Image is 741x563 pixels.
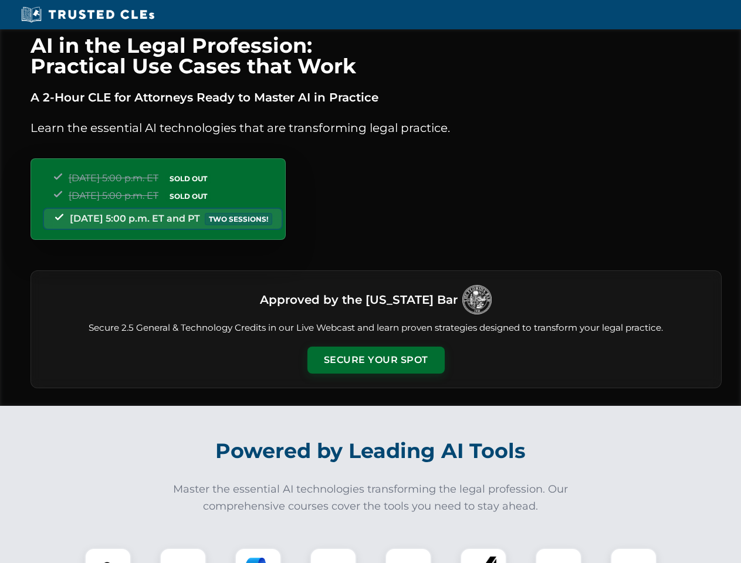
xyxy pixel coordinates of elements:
p: Secure 2.5 General & Technology Credits in our Live Webcast and learn proven strategies designed ... [45,321,707,335]
p: A 2-Hour CLE for Attorneys Ready to Master AI in Practice [31,88,722,107]
p: Learn the essential AI technologies that are transforming legal practice. [31,118,722,137]
button: Secure Your Spot [307,347,445,374]
span: SOLD OUT [165,172,211,185]
span: [DATE] 5:00 p.m. ET [69,172,158,184]
p: Master the essential AI technologies transforming the legal profession. Our comprehensive courses... [165,481,576,515]
span: [DATE] 5:00 p.m. ET [69,190,158,201]
h2: Powered by Leading AI Tools [46,430,696,472]
img: Logo [462,285,492,314]
img: Trusted CLEs [18,6,158,23]
h3: Approved by the [US_STATE] Bar [260,289,458,310]
h1: AI in the Legal Profession: Practical Use Cases that Work [31,35,722,76]
span: SOLD OUT [165,190,211,202]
